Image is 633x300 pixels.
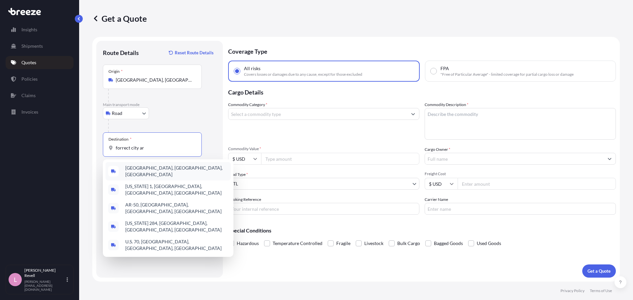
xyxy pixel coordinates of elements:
p: Terms of Use [590,288,612,293]
p: Special Conditions [228,228,616,233]
label: Cargo Owner [425,146,450,153]
span: Used Goods [477,238,501,248]
input: Enter name [425,203,616,215]
button: Show suggestions [407,108,419,120]
input: Origin [116,77,194,83]
input: Your internal reference [228,203,419,215]
span: Road [112,110,122,117]
span: All risks [244,65,260,72]
p: Main transport mode [103,102,216,107]
span: Livestock [364,238,383,248]
span: AR-50, [GEOGRAPHIC_DATA], [GEOGRAPHIC_DATA], [GEOGRAPHIC_DATA] [125,202,228,215]
span: Load Type [228,171,248,178]
div: Show suggestions [103,159,233,257]
p: [PERSON_NAME][EMAIL_ADDRESS][DOMAIN_NAME] [24,280,65,291]
div: Destination [108,137,132,142]
span: FPA [440,65,449,72]
p: Quotes [21,59,36,66]
label: Booking Reference [228,196,261,203]
button: Show suggestions [604,153,616,165]
input: Select a commodity type [228,108,407,120]
span: U.S. 70, [GEOGRAPHIC_DATA], [GEOGRAPHIC_DATA], [GEOGRAPHIC_DATA] [125,238,228,252]
button: Select transport [103,107,149,119]
p: Get a Quote [588,268,611,274]
span: [US_STATE] 1, [GEOGRAPHIC_DATA], [GEOGRAPHIC_DATA], [GEOGRAPHIC_DATA] [125,183,228,196]
span: Freight Cost [425,171,616,177]
span: Commodity Value [228,146,419,151]
input: Type amount [261,153,419,165]
p: Reset Route Details [175,49,214,56]
span: "Free of Particular Average" - limited coverage for partial cargo loss or damage [440,72,574,77]
p: Privacy Policy [560,288,585,293]
span: Hazardous [237,238,259,248]
p: Cargo Details [228,82,616,101]
p: [PERSON_NAME] Revell [24,268,65,278]
p: Get a Quote [92,13,147,24]
p: Coverage Type [228,41,616,61]
input: Full name [425,153,604,165]
input: Destination [116,145,194,151]
span: Bulk Cargo [397,238,420,248]
div: Origin [108,69,123,74]
input: Enter amount [458,178,616,190]
p: Shipments [21,43,43,49]
label: Carrier Name [425,196,448,203]
p: Policies [21,76,38,82]
label: Commodity Description [425,101,468,108]
p: Route Details [103,49,139,57]
span: Covers losses or damages due to any cause, except for those excluded [244,72,362,77]
span: L [14,276,17,283]
span: Temperature Controlled [273,238,322,248]
span: Bagged Goods [434,238,463,248]
p: Invoices [21,109,38,115]
p: Insights [21,26,37,33]
span: Fragile [336,238,350,248]
span: LTL [231,180,238,187]
span: [GEOGRAPHIC_DATA], [GEOGRAPHIC_DATA], [GEOGRAPHIC_DATA] [125,165,228,178]
label: Commodity Category [228,101,267,108]
p: Claims [21,92,36,99]
span: [US_STATE] 284, [GEOGRAPHIC_DATA], [GEOGRAPHIC_DATA], [GEOGRAPHIC_DATA] [125,220,228,233]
